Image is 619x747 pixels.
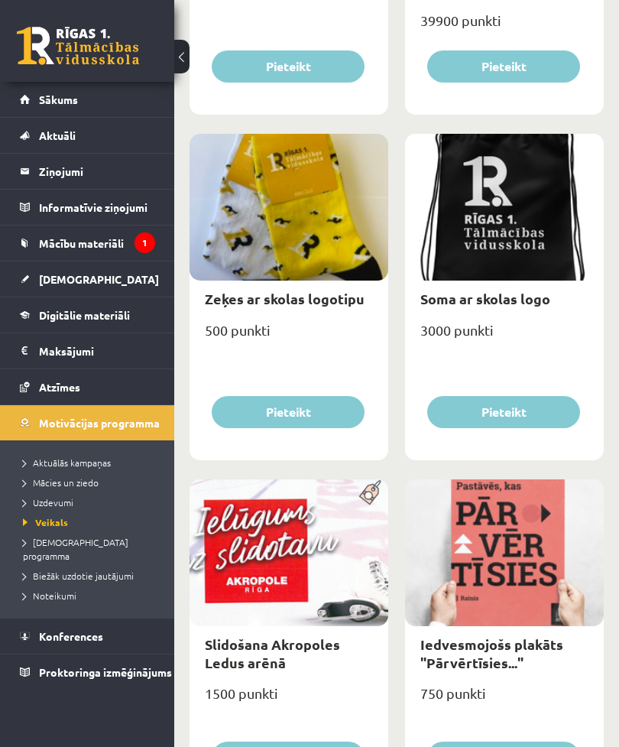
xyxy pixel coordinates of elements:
i: 1 [134,232,155,253]
span: Sākums [39,93,78,106]
span: Aktuāli [39,128,76,142]
span: [DEMOGRAPHIC_DATA] programma [23,536,128,562]
a: Maksājumi [20,333,155,369]
a: Uzdevumi [23,495,159,509]
a: Informatīvie ziņojumi1 [20,190,155,225]
button: Pieteikt [212,396,365,428]
span: Biežāk uzdotie jautājumi [23,570,134,582]
div: 3000 punkti [405,317,604,356]
a: Motivācijas programma [20,405,155,440]
div: 39900 punkti [405,8,604,46]
button: Pieteikt [427,396,580,428]
legend: Ziņojumi [39,154,155,189]
span: Digitālie materiāli [39,308,130,322]
span: Uzdevumi [23,496,73,508]
div: 500 punkti [190,317,388,356]
span: Aktuālās kampaņas [23,456,111,469]
a: Aktuāli [20,118,155,153]
a: Veikals [23,515,159,529]
a: Iedvesmojošs plakāts "Pārvērtīsies..." [420,635,563,671]
a: Mācību materiāli [20,226,155,261]
a: Atzīmes [20,369,155,404]
div: 1500 punkti [190,680,388,719]
a: Noteikumi [23,589,159,602]
span: [DEMOGRAPHIC_DATA] [39,272,159,286]
legend: Maksājumi [39,333,155,369]
a: Rīgas 1. Tālmācības vidusskola [17,27,139,65]
a: [DEMOGRAPHIC_DATA] [20,261,155,297]
span: Mācību materiāli [39,236,124,250]
a: Aktuālās kampaņas [23,456,159,469]
a: Soma ar skolas logo [420,290,550,307]
button: Pieteikt [427,50,580,83]
a: [DEMOGRAPHIC_DATA] programma [23,535,159,563]
a: Zeķes ar skolas logotipu [205,290,365,307]
a: Digitālie materiāli [20,297,155,333]
div: 750 punkti [405,680,604,719]
a: Biežāk uzdotie jautājumi [23,569,159,583]
a: Slidošana Akropoles Ledus arēnā [205,635,340,671]
button: Pieteikt [212,50,365,83]
span: Konferences [39,629,103,643]
a: Mācies un ziedo [23,476,159,489]
span: Atzīmes [39,380,80,394]
a: Sākums [20,82,155,117]
img: Populāra prece [354,479,388,505]
span: Noteikumi [23,589,76,602]
span: Motivācijas programma [39,416,160,430]
span: Proktoringa izmēģinājums [39,665,172,679]
a: Konferences [20,619,155,654]
legend: Informatīvie ziņojumi [39,190,155,225]
a: Ziņojumi [20,154,155,189]
a: Proktoringa izmēģinājums [20,654,155,690]
span: Veikals [23,516,68,528]
span: Mācies un ziedo [23,476,99,489]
